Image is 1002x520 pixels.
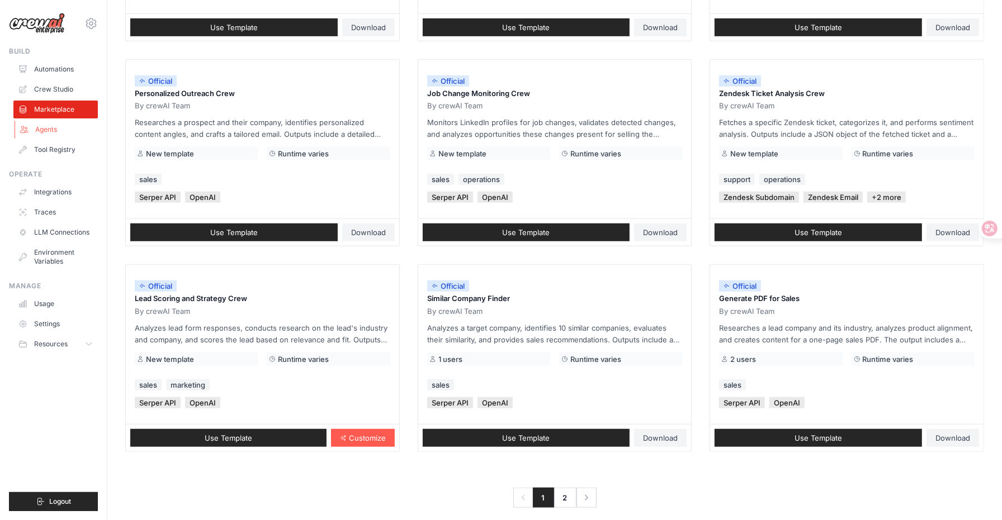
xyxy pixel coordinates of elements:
p: Generate PDF for Sales [719,293,975,304]
span: By crewAI Team [427,101,483,110]
span: Use Template [210,23,258,32]
p: Job Change Monitoring Crew [427,88,683,99]
a: Download [342,18,395,36]
span: Download [643,433,678,442]
span: Official [427,75,469,87]
button: Logout [9,492,98,511]
a: Download [634,429,687,447]
span: Customize [349,433,386,442]
span: 1 [533,488,554,508]
a: sales [135,174,162,185]
span: Official [719,75,761,87]
span: Runtime varies [570,149,621,158]
a: Use Template [130,223,338,241]
nav: Pagination [513,488,597,508]
a: LLM Connections [13,223,98,241]
span: Use Template [795,433,842,442]
span: New template [730,149,778,158]
span: By crewAI Team [719,101,774,110]
a: Download [927,18,979,36]
span: Zendesk Subdomain [719,192,799,203]
a: Environment Variables [13,244,98,270]
a: Customize [331,429,395,447]
span: Logout [49,497,71,506]
a: 2 [554,488,576,508]
p: Zendesk Ticket Analysis Crew [719,88,975,99]
span: OpenAI [769,397,805,408]
a: Tool Registry [13,141,98,159]
span: 2 users [730,355,756,364]
span: New template [438,149,486,158]
div: Operate [9,170,98,179]
span: By crewAI Team [427,307,483,316]
span: Runtime varies [570,355,621,364]
p: Fetches a specific Zendesk ticket, categorizes it, and performs sentiment analysis. Outputs inclu... [719,117,975,140]
span: Zendesk Email [804,192,863,203]
span: Official [719,280,761,292]
a: Settings [13,315,98,333]
span: Serper API [427,192,473,203]
span: Serper API [135,397,181,408]
span: Download [643,23,678,32]
a: Automations [13,60,98,78]
span: Use Template [205,433,252,442]
span: Use Template [795,228,842,237]
span: By crewAI Team [135,101,190,110]
span: 1 users [438,355,462,364]
span: New template [146,149,194,158]
p: Researches a lead company and its industry, analyzes product alignment, and creates content for a... [719,322,975,346]
div: Manage [9,282,98,290]
p: Lead Scoring and Strategy Crew [135,293,390,304]
a: Use Template [130,18,338,36]
p: Personalized Outreach Crew [135,88,390,99]
a: sales [427,174,454,185]
a: Download [927,223,979,241]
a: Traces [13,203,98,221]
span: Download [351,23,386,32]
a: operations [759,174,805,185]
span: Runtime varies [278,355,329,364]
a: Download [927,429,979,447]
a: Download [634,223,687,241]
a: Marketplace [13,101,98,118]
a: Use Template [715,223,922,241]
span: Use Template [502,23,550,32]
span: Download [351,228,386,237]
span: Runtime varies [278,149,329,158]
a: Use Template [715,429,922,447]
p: Analyzes lead form responses, conducts research on the lead's industry and company, and scores th... [135,322,390,346]
span: Official [135,280,177,292]
p: Researches a prospect and their company, identifies personalized content angles, and crafts a tai... [135,117,390,140]
a: sales [719,379,746,390]
a: sales [427,379,454,390]
a: Use Template [130,429,327,447]
a: Integrations [13,183,98,201]
span: Use Template [210,228,258,237]
span: Serper API [427,397,473,408]
span: Serper API [719,397,765,408]
a: operations [459,174,504,185]
span: +2 more [867,192,906,203]
button: Resources [13,335,98,353]
a: Use Template [715,18,922,36]
span: By crewAI Team [719,307,774,316]
a: sales [135,379,162,390]
a: Agents [15,121,99,139]
a: Use Template [423,18,630,36]
span: Runtime varies [863,355,914,364]
span: Runtime varies [863,149,914,158]
span: New template [146,355,194,364]
span: Official [135,75,177,87]
span: OpenAI [185,397,220,408]
a: support [719,174,755,185]
a: Download [342,223,395,241]
a: Use Template [423,429,630,447]
span: OpenAI [478,397,513,408]
span: Use Template [502,433,550,442]
span: Download [935,228,970,237]
span: OpenAI [185,192,220,203]
span: Download [935,433,970,442]
span: Download [935,23,970,32]
span: Resources [34,340,68,349]
a: Crew Studio [13,80,98,98]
